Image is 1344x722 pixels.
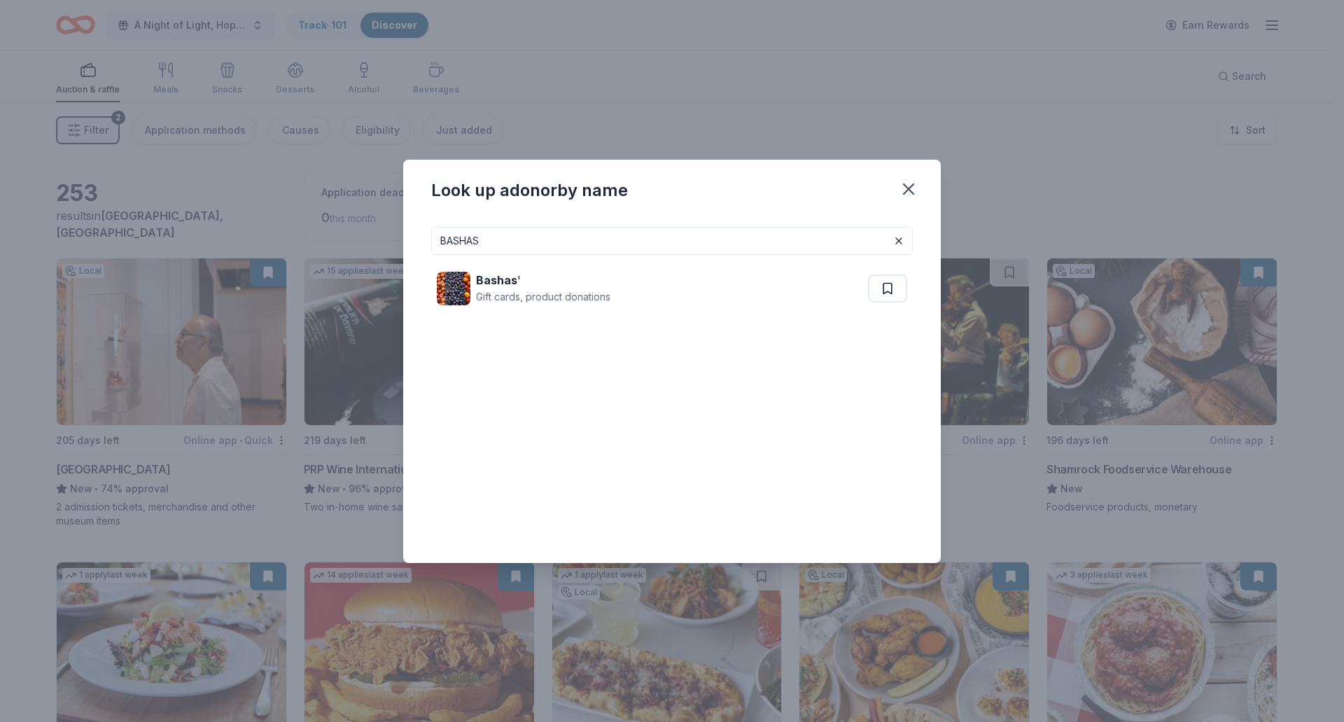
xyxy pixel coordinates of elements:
[476,289,610,305] div: Gift cards, product donations
[476,273,517,287] strong: Bashas
[437,272,470,305] img: Image for Bashas'
[476,272,610,289] div: '
[431,227,913,255] input: Search
[431,179,628,202] div: Look up a donor by name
